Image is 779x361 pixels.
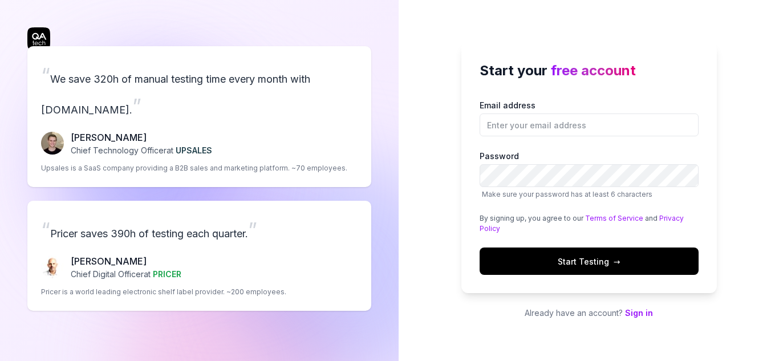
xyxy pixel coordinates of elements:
[71,131,212,144] p: [PERSON_NAME]
[480,60,699,81] h2: Start your
[461,307,717,319] p: Already have an account?
[176,145,212,155] span: UPSALES
[153,269,181,279] span: PRICER
[27,201,371,311] a: “Pricer saves 390h of testing each quarter.”Chris Chalkitis[PERSON_NAME]Chief Digital Officerat P...
[71,144,212,156] p: Chief Technology Officer at
[41,63,50,88] span: “
[132,94,141,119] span: ”
[27,46,371,187] a: “We save 320h of manual testing time every month with [DOMAIN_NAME].”Fredrik Seidl[PERSON_NAME]Ch...
[480,164,699,187] input: PasswordMake sure your password has at least 6 characters
[41,132,64,155] img: Fredrik Seidl
[41,214,358,245] p: Pricer saves 390h of testing each quarter.
[41,60,358,121] p: We save 320h of manual testing time every month with [DOMAIN_NAME].
[480,150,699,200] label: Password
[41,255,64,278] img: Chris Chalkitis
[41,163,347,173] p: Upsales is a SaaS company providing a B2B sales and marketing platform. ~70 employees.
[558,255,620,267] span: Start Testing
[71,268,181,280] p: Chief Digital Officer at
[71,254,181,268] p: [PERSON_NAME]
[482,190,652,198] span: Make sure your password has at least 6 characters
[625,308,653,318] a: Sign in
[480,113,699,136] input: Email address
[480,213,699,234] div: By signing up, you agree to our and
[41,217,50,242] span: “
[480,248,699,275] button: Start Testing→
[551,62,636,79] span: free account
[480,99,699,136] label: Email address
[585,214,643,222] a: Terms of Service
[41,287,286,297] p: Pricer is a world leading electronic shelf label provider. ~200 employees.
[248,217,257,242] span: ”
[614,255,620,267] span: →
